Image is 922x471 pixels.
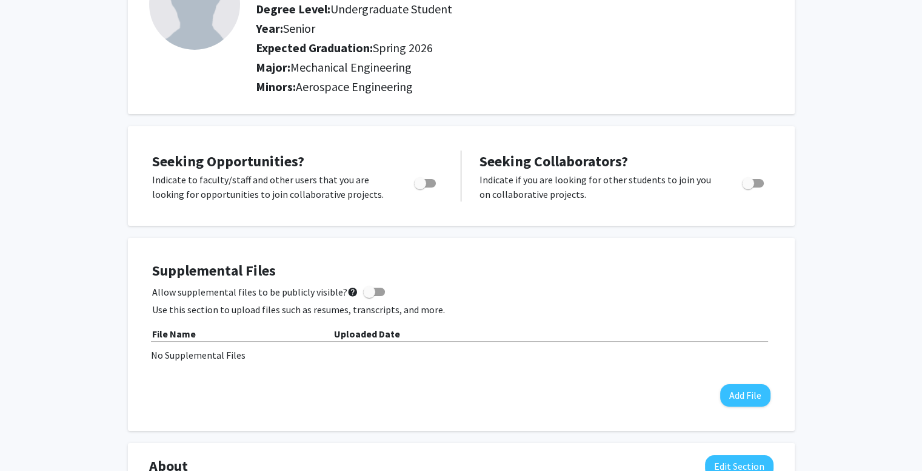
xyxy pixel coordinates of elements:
mat-icon: help [347,285,358,299]
div: No Supplemental Files [151,348,772,362]
h2: Year: [256,21,725,36]
span: Senior [283,21,315,36]
p: Indicate if you are looking for other students to join you on collaborative projects. [479,172,719,202]
h2: Major: [256,60,773,75]
h4: Supplemental Files [152,262,770,280]
iframe: Chat [9,416,52,462]
p: Indicate to faculty/staff and other users that you are looking for opportunities to join collabor... [152,172,391,202]
p: Use this section to upload files such as resumes, transcripts, and more. [152,302,770,317]
div: Toggle [737,172,770,191]
b: Uploaded Date [334,328,400,340]
span: Allow supplemental files to be publicly visible? [152,285,358,299]
span: Mechanical Engineering [290,59,412,75]
span: Undergraduate Student [330,1,452,16]
h2: Degree Level: [256,2,725,16]
span: Seeking Collaborators? [479,152,628,171]
span: Aerospace Engineering [296,79,413,94]
span: Spring 2026 [373,40,433,55]
b: File Name [152,328,196,340]
h2: Expected Graduation: [256,41,725,55]
h2: Minors: [256,80,773,94]
button: Add File [720,384,770,407]
div: Toggle [409,172,443,191]
span: Seeking Opportunities? [152,152,304,171]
